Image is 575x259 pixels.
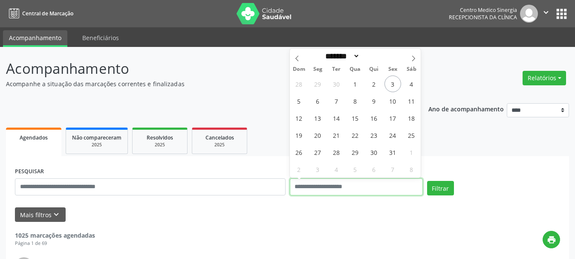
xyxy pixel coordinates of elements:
span: Outubro 1, 2025 [347,76,364,92]
a: Central de Marcação [6,6,73,20]
button: print [543,231,560,248]
input: Year [360,52,388,61]
span: Novembro 1, 2025 [403,144,420,160]
span: Novembro 3, 2025 [309,161,326,178]
button: apps [554,6,569,21]
label: PESQUISAR [15,165,44,178]
select: Month [323,52,360,61]
span: Outubro 12, 2025 [291,110,307,126]
a: Acompanhamento [3,30,67,47]
span: Qua [346,67,364,72]
span: Novembro 2, 2025 [291,161,307,178]
div: 2025 [198,142,241,148]
span: Outubro 30, 2025 [366,144,382,160]
i:  [541,8,551,17]
button: Relatórios [523,71,566,85]
span: Setembro 30, 2025 [328,76,345,92]
span: Novembro 7, 2025 [384,161,401,178]
span: Outubro 2, 2025 [366,76,382,92]
img: img [520,5,538,23]
div: 2025 [72,142,121,148]
span: Setembro 28, 2025 [291,76,307,92]
span: Outubro 18, 2025 [403,110,420,126]
button: Mais filtroskeyboard_arrow_down [15,207,66,222]
span: Outubro 24, 2025 [384,127,401,143]
span: Resolvidos [147,134,173,141]
button: Filtrar [427,181,454,195]
span: Outubro 26, 2025 [291,144,307,160]
span: Outubro 11, 2025 [403,93,420,109]
span: Central de Marcação [22,10,73,17]
div: 2025 [139,142,181,148]
span: Outubro 20, 2025 [309,127,326,143]
span: Qui [364,67,383,72]
span: Outubro 10, 2025 [384,93,401,109]
span: Novembro 8, 2025 [403,161,420,178]
div: Centro Medico Sinergia [449,6,517,14]
span: Outubro 27, 2025 [309,144,326,160]
span: Sex [383,67,402,72]
span: Outubro 22, 2025 [347,127,364,143]
p: Acompanhamento [6,58,400,79]
span: Outubro 9, 2025 [366,93,382,109]
span: Setembro 29, 2025 [309,76,326,92]
span: Outubro 23, 2025 [366,127,382,143]
div: Página 1 de 69 [15,240,95,247]
span: Outubro 5, 2025 [291,93,307,109]
span: Outubro 3, 2025 [384,76,401,92]
a: Beneficiários [76,30,125,45]
span: Outubro 6, 2025 [309,93,326,109]
span: Outubro 17, 2025 [384,110,401,126]
i: print [547,235,556,244]
span: Sáb [402,67,421,72]
span: Recepcionista da clínica [449,14,517,21]
span: Novembro 5, 2025 [347,161,364,178]
span: Outubro 25, 2025 [403,127,420,143]
span: Outubro 7, 2025 [328,93,345,109]
span: Dom [290,67,309,72]
span: Seg [308,67,327,72]
span: Cancelados [205,134,234,141]
strong: 1025 marcações agendadas [15,231,95,239]
span: Outubro 15, 2025 [347,110,364,126]
span: Outubro 16, 2025 [366,110,382,126]
span: Outubro 31, 2025 [384,144,401,160]
p: Ano de acompanhamento [428,103,504,114]
span: Novembro 4, 2025 [328,161,345,178]
button:  [538,5,554,23]
span: Outubro 4, 2025 [403,76,420,92]
span: Não compareceram [72,134,121,141]
span: Outubro 21, 2025 [328,127,345,143]
span: Outubro 8, 2025 [347,93,364,109]
span: Agendados [20,134,48,141]
span: Novembro 6, 2025 [366,161,382,178]
span: Ter [327,67,346,72]
p: Acompanhe a situação das marcações correntes e finalizadas [6,79,400,88]
span: Outubro 14, 2025 [328,110,345,126]
i: keyboard_arrow_down [52,210,61,219]
span: Outubro 28, 2025 [328,144,345,160]
span: Outubro 13, 2025 [309,110,326,126]
span: Outubro 19, 2025 [291,127,307,143]
span: Outubro 29, 2025 [347,144,364,160]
